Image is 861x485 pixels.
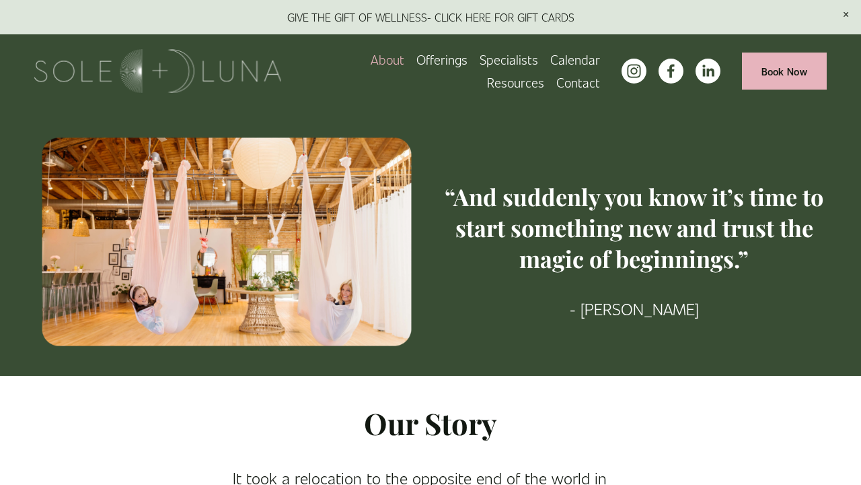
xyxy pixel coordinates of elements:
a: Calendar [550,48,600,71]
a: instagram-unauth [622,59,646,84]
a: folder dropdown [487,71,544,94]
h3: “And suddenly you know it’s time to start something new and trust the magic of beginnings.” [442,182,827,275]
p: - [PERSON_NAME] [442,296,827,322]
a: LinkedIn [696,59,720,84]
a: Book Now [742,53,827,90]
a: Contact [556,71,600,94]
a: About [371,48,404,71]
a: facebook-unauth [659,59,683,84]
img: Sole + Luna [34,49,281,93]
a: folder dropdown [416,48,467,71]
span: Offerings [416,49,467,70]
span: Resources [487,72,544,93]
a: Specialists [480,48,538,71]
h2: Our Story [233,404,629,443]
